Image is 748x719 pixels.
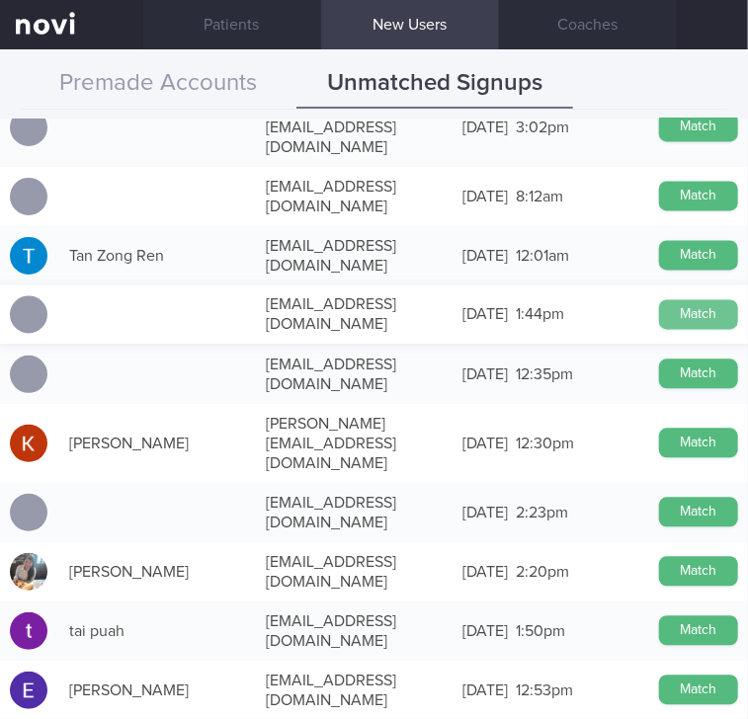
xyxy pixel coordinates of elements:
button: Match [659,300,738,330]
span: [DATE] [462,120,508,135]
span: [DATE] [462,189,508,204]
div: [EMAIL_ADDRESS][DOMAIN_NAME] [256,483,453,542]
button: Premade Accounts [20,59,296,109]
div: [PERSON_NAME] [59,671,256,710]
span: 12:01am [516,248,569,264]
button: Match [659,557,738,587]
span: 12:35pm [516,366,573,382]
div: [EMAIL_ADDRESS][DOMAIN_NAME] [256,226,453,285]
span: [DATE] [462,307,508,323]
button: Match [659,241,738,271]
button: Match [659,498,738,527]
span: [DATE] [462,682,508,698]
span: [DATE] [462,564,508,580]
div: tai puah [59,611,256,651]
button: Match [659,182,738,211]
button: Match [659,113,738,142]
div: [EMAIL_ADDRESS][DOMAIN_NAME] [256,345,453,404]
div: [EMAIL_ADDRESS][DOMAIN_NAME] [256,167,453,226]
div: [EMAIL_ADDRESS][DOMAIN_NAME] [256,601,453,661]
button: Match [659,676,738,705]
div: [PERSON_NAME] [59,552,256,592]
span: [DATE] [462,505,508,520]
span: [DATE] [462,623,508,639]
div: [PERSON_NAME][EMAIL_ADDRESS][DOMAIN_NAME] [256,404,453,483]
span: 2:20pm [516,564,569,580]
span: 12:30pm [516,436,574,451]
button: Match [659,616,738,646]
span: 1:44pm [516,307,564,323]
div: [PERSON_NAME] [59,424,256,463]
div: [PERSON_NAME][EMAIL_ADDRESS][DOMAIN_NAME] [256,88,453,167]
div: Tan Zong Ren [59,236,256,276]
button: Unmatched Signups [296,59,573,109]
span: 12:53pm [516,682,573,698]
span: 3:02pm [516,120,569,135]
span: [DATE] [462,366,508,382]
span: 1:50pm [516,623,565,639]
div: [EMAIL_ADDRESS][DOMAIN_NAME] [256,542,453,601]
span: [DATE] [462,248,508,264]
div: [EMAIL_ADDRESS][DOMAIN_NAME] [256,285,453,345]
span: [DATE] [462,436,508,451]
button: Match [659,359,738,389]
span: 8:12am [516,189,563,204]
span: 2:23pm [516,505,568,520]
button: Match [659,429,738,458]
